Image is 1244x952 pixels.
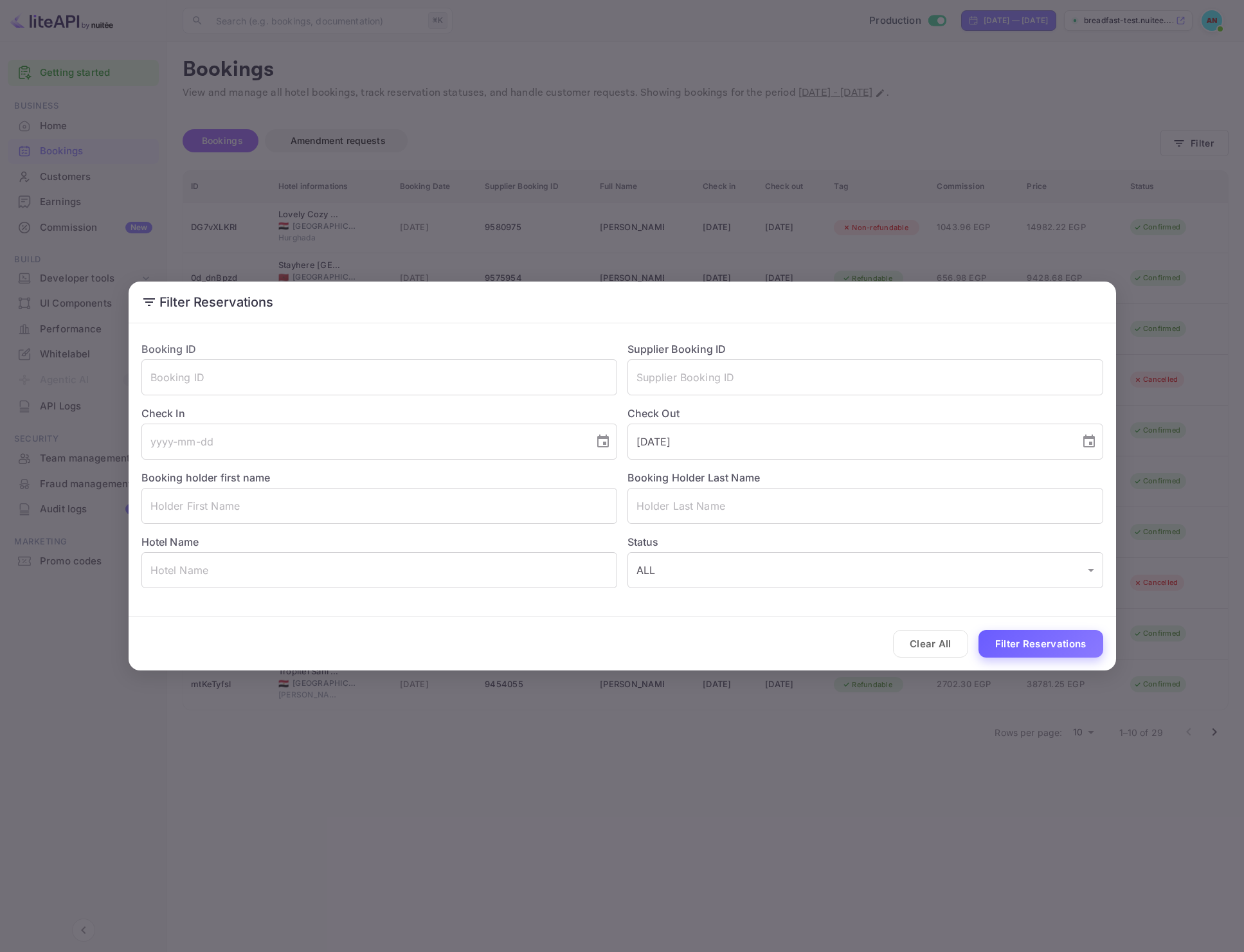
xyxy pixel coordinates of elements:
[978,630,1103,658] button: Filter Reservations
[627,534,1103,550] label: Status
[129,282,1116,323] h2: Filter Reservations
[1076,429,1102,454] button: Choose date, selected date is Sep 23, 2025
[590,429,616,454] button: Choose date
[627,424,1071,460] input: yyyy-mm-dd
[141,343,197,355] label: Booking ID
[627,471,761,484] label: Booking Holder Last Name
[141,552,617,588] input: Hotel Name
[893,630,968,658] button: Clear All
[141,535,199,548] label: Hotel Name
[141,406,617,421] label: Check In
[141,424,585,460] input: yyyy-mm-dd
[141,359,617,395] input: Booking ID
[627,343,726,355] label: Supplier Booking ID
[627,552,1103,588] div: ALL
[627,359,1103,395] input: Supplier Booking ID
[627,488,1103,524] input: Holder Last Name
[141,471,271,484] label: Booking holder first name
[141,488,617,524] input: Holder First Name
[627,406,1103,421] label: Check Out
